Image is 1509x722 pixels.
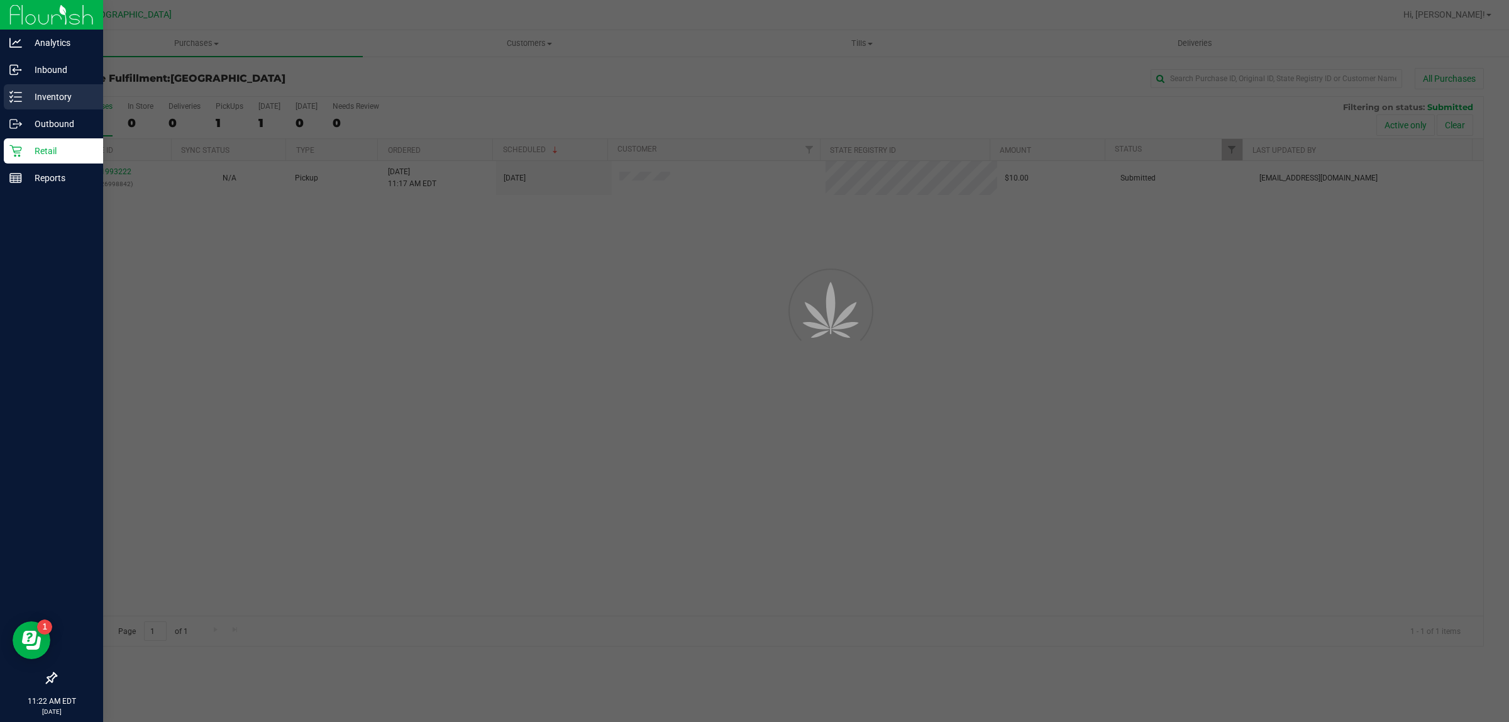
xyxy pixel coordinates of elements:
[13,621,50,659] iframe: Resource center
[22,35,97,50] p: Analytics
[22,89,97,104] p: Inventory
[22,116,97,131] p: Outbound
[37,619,52,635] iframe: Resource center unread badge
[9,64,22,76] inline-svg: Inbound
[9,145,22,157] inline-svg: Retail
[22,62,97,77] p: Inbound
[9,36,22,49] inline-svg: Analytics
[9,118,22,130] inline-svg: Outbound
[22,170,97,186] p: Reports
[6,696,97,707] p: 11:22 AM EDT
[6,707,97,716] p: [DATE]
[9,172,22,184] inline-svg: Reports
[9,91,22,103] inline-svg: Inventory
[22,143,97,158] p: Retail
